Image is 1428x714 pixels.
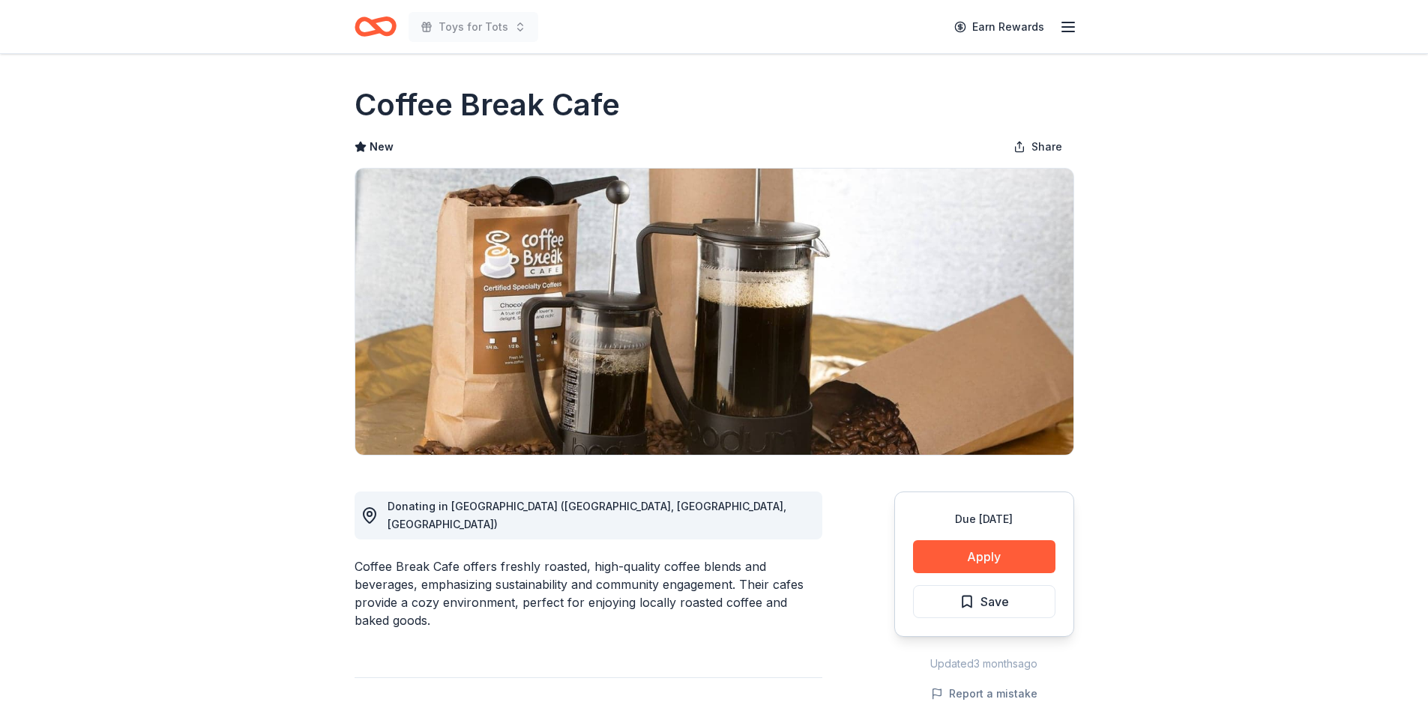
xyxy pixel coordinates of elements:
div: Coffee Break Cafe offers freshly roasted, high-quality coffee blends and beverages, emphasizing s... [355,557,822,629]
span: Donating in [GEOGRAPHIC_DATA] ([GEOGRAPHIC_DATA], [GEOGRAPHIC_DATA], [GEOGRAPHIC_DATA]) [388,500,786,530]
span: Toys for Tots [439,18,508,36]
span: Save [980,592,1009,611]
a: Home [355,9,397,44]
button: Save [913,585,1055,618]
div: Updated 3 months ago [894,655,1074,673]
button: Report a mistake [931,685,1037,703]
span: New [370,138,394,156]
button: Share [1001,132,1074,162]
span: Share [1031,138,1062,156]
button: Toys for Tots [409,12,538,42]
img: Image for Coffee Break Cafe [355,169,1073,455]
a: Earn Rewards [945,13,1053,40]
h1: Coffee Break Cafe [355,84,620,126]
button: Apply [913,540,1055,573]
div: Due [DATE] [913,510,1055,528]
